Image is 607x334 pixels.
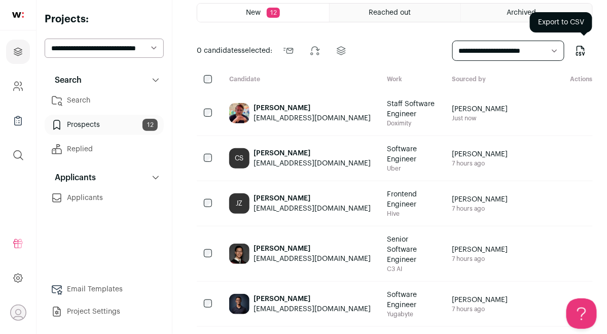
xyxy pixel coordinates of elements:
[45,302,164,322] a: Project Settings
[452,255,508,263] span: 7 hours ago
[452,305,508,313] span: 7 hours ago
[452,245,508,255] span: [PERSON_NAME]
[387,265,436,273] span: C3 AI
[568,39,593,63] button: Export to CSV
[10,305,26,321] button: Open dropdown
[254,254,371,264] div: [EMAIL_ADDRESS][DOMAIN_NAME]
[452,104,508,114] span: [PERSON_NAME]
[254,148,371,158] div: [PERSON_NAME]
[461,4,592,22] a: Archived
[197,46,272,56] span: selected:
[254,204,371,214] div: [EMAIL_ADDRESS][DOMAIN_NAME]
[452,149,508,159] span: [PERSON_NAME]
[45,12,164,26] h2: Projects:
[45,188,164,208] a: Applicants
[45,168,164,188] button: Applicants
[229,294,249,314] img: 56674968b283db65edf3340b3c92c64588f538aae3c4856fe7f1a6ac4f3ebe25
[530,12,592,32] div: Export to CSV
[507,9,537,16] span: Archived
[444,75,516,85] div: Sourced by
[246,9,261,16] span: New
[387,164,436,173] span: Uber
[221,75,379,85] div: Candidate
[254,103,371,113] div: [PERSON_NAME]
[229,103,249,123] img: a6e174249a14c556451a13e288d06c4b9a52975c7086d56e4ff0ec1bcaacfef7
[45,279,164,299] a: Email Templates
[45,115,164,135] a: Prospects12
[254,158,371,169] div: [EMAIL_ADDRESS][DOMAIN_NAME]
[254,244,371,254] div: [PERSON_NAME]
[6,40,30,64] a: Projects
[452,114,508,122] span: Just now
[254,113,371,123] div: [EMAIL_ADDRESS][DOMAIN_NAME]
[45,70,164,90] button: Search
[379,75,444,85] div: Work
[387,189,436,210] span: Frontend Engineer
[229,148,249,169] div: CS
[452,295,508,305] span: [PERSON_NAME]
[330,4,461,22] a: Reached out
[387,310,436,318] span: Yugabyte
[6,74,30,98] a: Company and ATS Settings
[254,304,371,314] div: [EMAIL_ADDRESS][DOMAIN_NAME]
[452,205,508,213] span: 7 hours ago
[197,47,241,54] span: 0 candidates
[142,119,158,131] span: 12
[254,294,371,304] div: [PERSON_NAME]
[229,244,249,264] img: 4521148ae98c6bb4daaf45784d231ca74b1f2e03736e94f1df7daaabc5cb2112
[452,194,508,205] span: [PERSON_NAME]
[49,74,82,86] p: Search
[254,193,371,204] div: [PERSON_NAME]
[387,119,436,127] span: Doximity
[6,109,30,133] a: Company Lists
[369,9,411,16] span: Reached out
[516,75,593,85] div: Actions
[12,12,24,18] img: wellfound-shorthand-0d5821cbd27db2630d0214b213865d53afaa358527fdda9d0ea32b1df1b89c2c.svg
[45,90,164,111] a: Search
[45,139,164,159] a: Replied
[387,235,436,265] span: Senior Software Engineer
[267,8,280,18] span: 12
[387,99,436,119] span: Staff Software Engineer
[566,298,597,329] iframe: Help Scout Beacon - Open
[49,172,96,184] p: Applicants
[229,193,249,214] div: JZ
[452,159,508,168] span: 7 hours ago
[387,144,436,164] span: Software Engineer
[387,210,436,218] span: Hive
[387,290,436,310] span: Software Engineer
